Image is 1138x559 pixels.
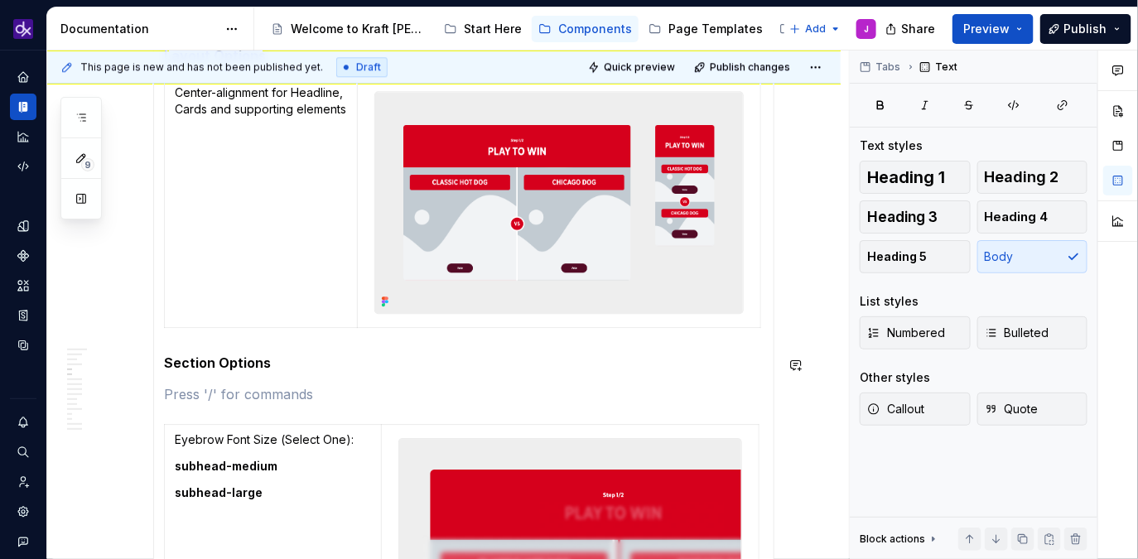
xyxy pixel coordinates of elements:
[10,528,36,555] button: Contact support
[583,55,682,79] button: Quick preview
[985,169,1059,186] span: Heading 2
[864,22,869,36] div: J
[604,60,675,74] span: Quick preview
[689,55,798,79] button: Publish changes
[860,532,925,546] div: Block actions
[80,60,323,74] span: This page is new and has not been published yet.
[867,169,945,186] span: Heading 1
[10,302,36,329] a: Storybook stories
[81,158,94,171] span: 9
[264,16,434,42] a: Welcome to Kraft [PERSON_NAME]
[437,16,528,42] a: Start Here
[867,248,927,265] span: Heading 5
[952,14,1034,44] button: Preview
[10,272,36,299] a: Assets
[867,401,924,417] span: Callout
[10,153,36,180] a: Code automation
[642,16,769,42] a: Page Templates
[532,16,639,42] a: Components
[860,293,919,310] div: List styles
[867,325,945,341] span: Numbered
[175,459,277,473] strong: subhead-medium
[963,21,1010,37] span: Preview
[1040,14,1131,44] button: Publish
[773,16,861,42] a: Examples
[375,92,743,313] img: d4b2e343-2240-4353-9688-f985005473a1.png
[13,19,33,39] img: 0784b2da-6f85-42e6-8793-4468946223dc.png
[10,123,36,150] a: Analytics
[860,200,971,234] button: Heading 3
[875,60,900,74] span: Tabs
[175,431,371,448] p: Eyebrow Font Size (Select One):
[710,60,790,74] span: Publish changes
[860,161,971,194] button: Heading 1
[10,213,36,239] a: Design tokens
[784,17,846,41] button: Add
[805,22,826,36] span: Add
[10,439,36,465] button: Search ⌘K
[985,209,1049,225] span: Heading 4
[10,243,36,269] a: Components
[668,21,763,37] div: Page Templates
[175,485,263,499] strong: subhead-large
[860,316,971,349] button: Numbered
[985,325,1049,341] span: Bulleted
[860,137,923,154] div: Text styles
[1064,21,1107,37] span: Publish
[985,401,1039,417] span: Quote
[860,528,940,551] div: Block actions
[464,21,522,37] div: Start Here
[860,240,971,273] button: Heading 5
[10,409,36,436] button: Notifications
[164,354,764,371] h5: Section Options
[867,209,938,225] span: Heading 3
[860,393,971,426] button: Callout
[291,21,427,37] div: Welcome to Kraft [PERSON_NAME]
[558,21,632,37] div: Components
[10,499,36,525] a: Settings
[977,393,1088,426] button: Quote
[10,332,36,359] a: Data sources
[356,60,381,74] span: Draft
[10,64,36,90] a: Home
[860,369,930,386] div: Other styles
[60,21,217,37] div: Documentation
[877,14,946,44] button: Share
[977,316,1088,349] button: Bulleted
[10,469,36,495] a: Invite team
[264,12,781,46] div: Page tree
[977,200,1088,234] button: Heading 4
[901,21,935,37] span: Share
[175,84,347,118] p: Center-alignment for Headline, Cards and supporting elements
[855,55,908,79] button: Tabs
[10,94,36,120] a: Documentation
[977,161,1088,194] button: Heading 2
